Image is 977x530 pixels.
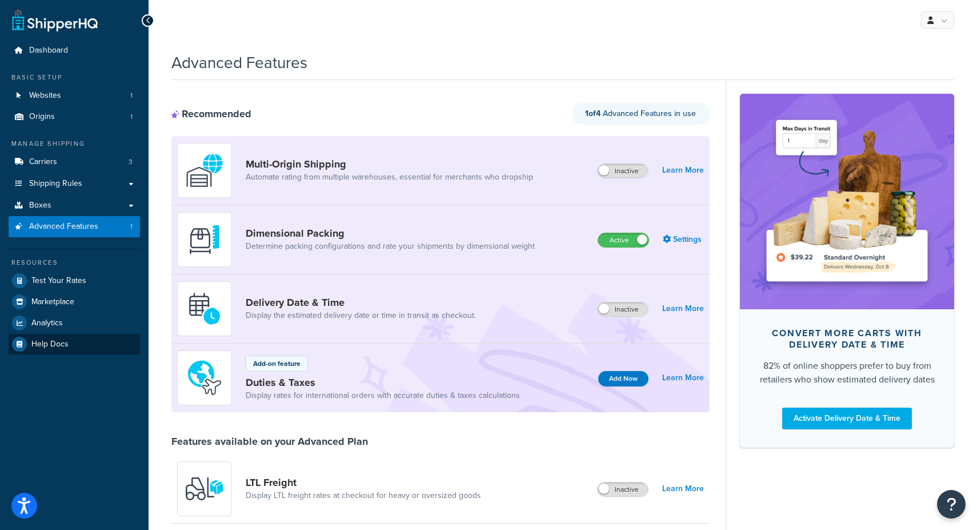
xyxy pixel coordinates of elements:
[9,85,140,106] li: Websites
[782,408,912,429] a: Activate Delivery Date & Time
[171,435,368,448] div: Features available on your Advanced Plan
[130,91,133,101] span: 1
[246,490,481,501] a: Display LTL freight rates at checkout for heavy or oversized goods
[31,318,63,328] span: Analytics
[9,292,140,312] a: Marketplace
[9,258,140,268] div: Resources
[662,162,704,178] a: Learn More
[31,340,69,349] span: Help Docs
[246,476,481,489] a: LTL Freight
[130,112,133,122] span: 1
[31,297,74,307] span: Marketplace
[585,107,696,119] span: Advanced Features in use
[9,40,140,61] a: Dashboard
[9,106,140,127] a: Origins1
[9,152,140,173] a: Carriers3
[9,106,140,127] li: Origins
[246,241,535,252] a: Determine packing configurations and rate your shipments by dimensional weight
[29,179,82,189] span: Shipping Rules
[663,232,704,248] a: Settings
[185,220,225,260] img: DTVBYsAAAAAASUVORK5CYII=
[9,216,140,237] a: Advanced Features1
[758,328,936,350] div: Convert more carts with delivery date & time
[9,173,140,194] a: Shipping Rules
[758,359,936,386] div: 82% of online shoppers prefer to buy from retailers who show estimated delivery dates
[937,490,966,519] button: Open Resource Center
[598,302,648,316] label: Inactive
[246,310,476,321] a: Display the estimated delivery date or time in transit as checkout.
[129,157,133,167] span: 3
[9,313,140,333] a: Analytics
[9,334,140,354] a: Help Docs
[185,358,225,398] img: icon-duo-feat-landed-cost-7136b061.png
[598,483,648,496] label: Inactive
[253,358,301,369] p: Add-on feature
[29,46,68,55] span: Dashboard
[29,91,61,101] span: Websites
[246,390,520,401] a: Display rates for international orders with accurate duties & taxes calculations
[598,164,648,178] label: Inactive
[171,51,307,74] h1: Advanced Features
[171,107,251,120] div: Recommended
[246,172,533,183] a: Automate rating from multiple warehouses, essential for merchants who dropship
[246,376,520,389] a: Duties & Taxes
[9,195,140,216] a: Boxes
[662,370,704,386] a: Learn More
[585,107,600,119] strong: 1 of 4
[29,222,98,232] span: Advanced Features
[598,371,648,386] button: Add Now
[9,216,140,237] li: Advanced Features
[9,139,140,149] div: Manage Shipping
[185,469,225,509] img: y79ZsPf0fXUFUhFXDzUgf+ktZg5F2+ohG75+v3d2s1D9TjoU8PiyCIluIjV41seZevKCRuEjTPPOKHJsQcmKCXGdfprl3L4q7...
[246,158,533,170] a: Multi-Origin Shipping
[246,296,476,309] a: Delivery Date & Time
[246,227,535,240] a: Dimensional Packing
[757,111,937,292] img: feature-image-ddt-36eae7f7280da8017bfb280eaccd9c446f90b1fe08728e4019434db127062ab4.png
[130,222,133,232] span: 1
[29,201,51,210] span: Boxes
[662,301,704,317] a: Learn More
[9,270,140,291] a: Test Your Rates
[662,481,704,497] a: Learn More
[9,73,140,82] div: Basic Setup
[9,152,140,173] li: Carriers
[29,112,55,122] span: Origins
[185,150,225,190] img: WatD5o0RtDAAAAAElFTkSuQmCC
[598,233,648,247] label: Active
[185,289,225,329] img: gfkeb5ejjkALwAAAABJRU5ErkJggg==
[29,157,57,167] span: Carriers
[31,276,86,286] span: Test Your Rates
[9,85,140,106] a: Websites1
